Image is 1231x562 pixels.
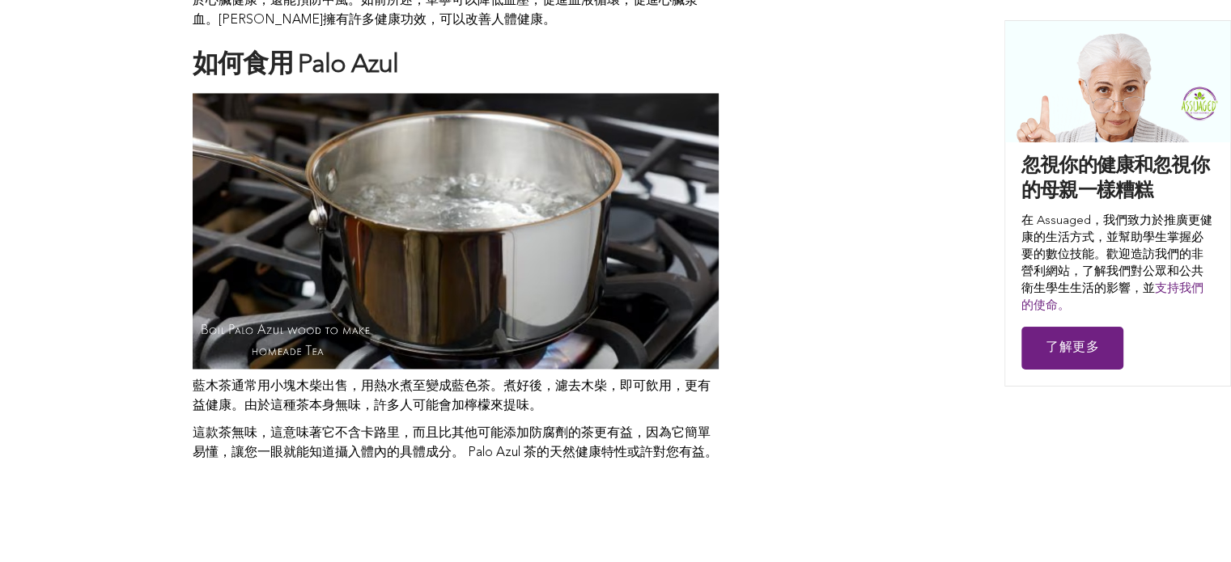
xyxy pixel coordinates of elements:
[1046,341,1099,354] font: 了解更多
[193,380,711,412] font: 藍木茶通常用小塊木柴出售，用熱水煮至變成藍色茶。煮好後，濾去木柴，即可飲用，更有益健康。由於這種茶本身無味，許多人可能會加檸檬來提味。
[193,93,719,369] img: 帕洛阿祖爾的健康益處
[1021,327,1123,370] a: 了解更多
[193,53,397,78] font: 如何食用 Palo Azul
[193,427,718,459] font: 這款茶無味，這意味著它不含卡路里，而且比其他可能添加防腐劑的茶更有益，因為它簡單易懂，讓您一眼就能知道攝入體內的具體成分。 Palo Azul 茶的天然健康特性或許對您有益。
[1150,484,1231,562] iframe: 聊天小工具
